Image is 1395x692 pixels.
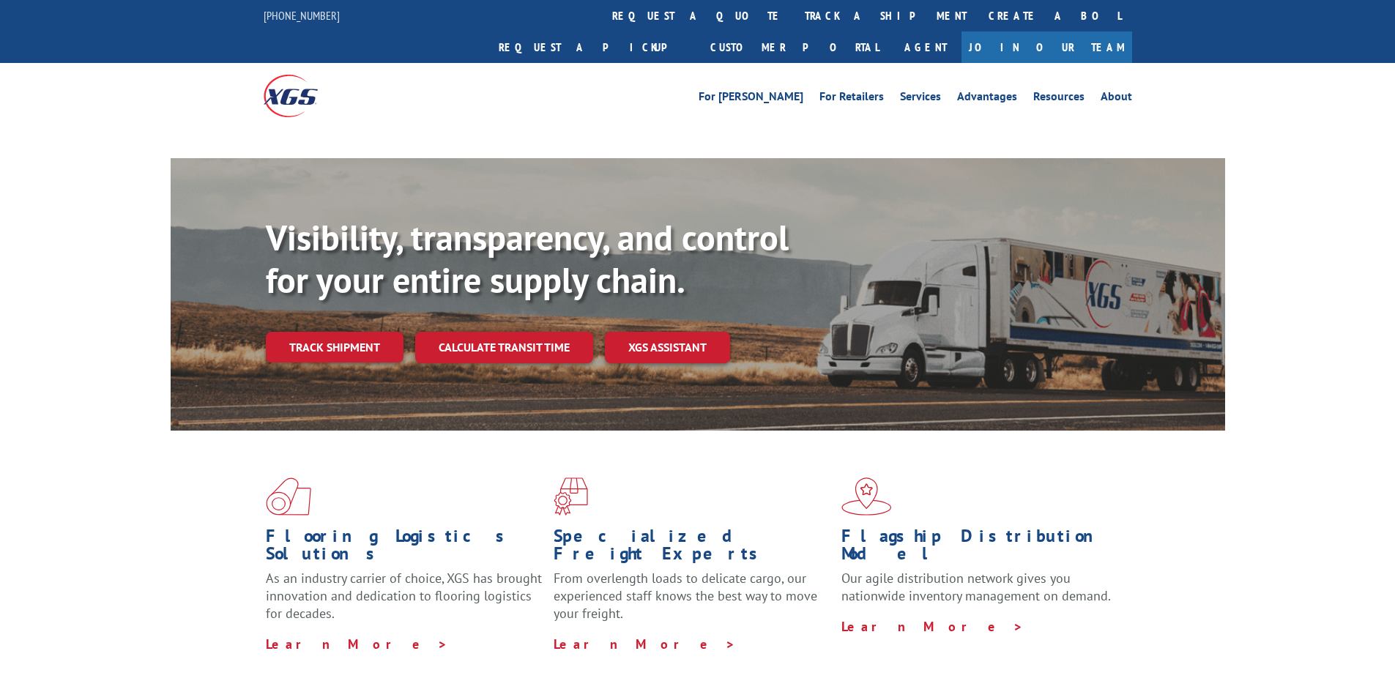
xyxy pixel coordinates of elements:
a: For [PERSON_NAME] [699,91,803,107]
h1: Flagship Distribution Model [841,527,1118,570]
a: Learn More > [841,618,1024,635]
a: Advantages [957,91,1017,107]
p: From overlength loads to delicate cargo, our experienced staff knows the best way to move your fr... [554,570,830,635]
img: xgs-icon-flagship-distribution-model-red [841,477,892,516]
b: Visibility, transparency, and control for your entire supply chain. [266,215,789,302]
span: As an industry carrier of choice, XGS has brought innovation and dedication to flooring logistics... [266,570,542,622]
h1: Specialized Freight Experts [554,527,830,570]
h1: Flooring Logistics Solutions [266,527,543,570]
a: Customer Portal [699,31,890,63]
img: xgs-icon-total-supply-chain-intelligence-red [266,477,311,516]
a: Resources [1033,91,1085,107]
a: Learn More > [554,636,736,652]
a: Track shipment [266,332,403,362]
a: Request a pickup [488,31,699,63]
a: Learn More > [266,636,448,652]
a: About [1101,91,1132,107]
span: Our agile distribution network gives you nationwide inventory management on demand. [841,570,1111,604]
a: XGS ASSISTANT [605,332,730,363]
a: Join Our Team [961,31,1132,63]
a: [PHONE_NUMBER] [264,8,340,23]
a: Calculate transit time [415,332,593,363]
a: Agent [890,31,961,63]
a: Services [900,91,941,107]
img: xgs-icon-focused-on-flooring-red [554,477,588,516]
a: For Retailers [819,91,884,107]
